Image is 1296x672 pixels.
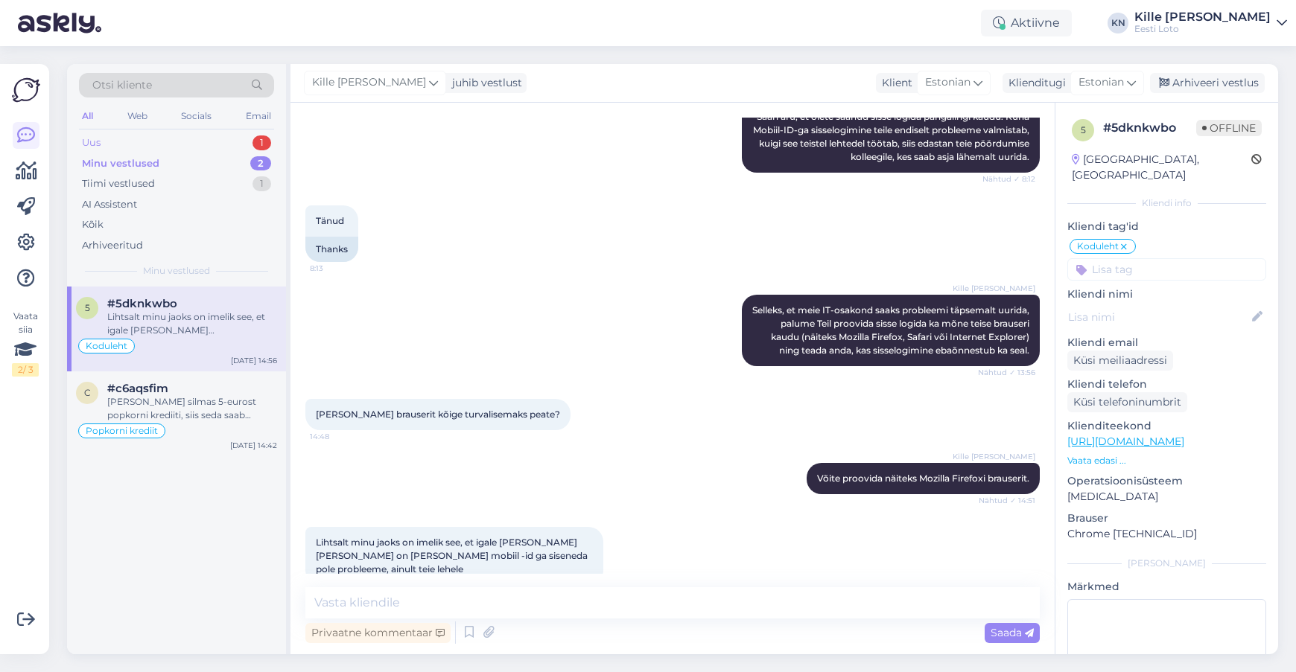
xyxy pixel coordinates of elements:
span: Tänud [316,215,344,226]
span: #5dknkwbo [107,297,177,310]
p: Brauser [1067,511,1266,526]
input: Lisa nimi [1068,309,1249,325]
p: Kliendi email [1067,335,1266,351]
span: Nähtud ✓ 14:51 [979,495,1035,506]
span: Estonian [1079,74,1124,91]
div: Klienditugi [1003,75,1066,91]
p: Klienditeekond [1067,418,1266,434]
span: Offline [1196,120,1262,136]
div: juhib vestlust [446,75,522,91]
div: Web [124,106,150,126]
div: Thanks [305,237,358,262]
div: [PERSON_NAME] silmas 5-eurost popkorni krediiti, siis seda saab kasutada ainult Viimsi kinos ning... [107,395,277,422]
span: [PERSON_NAME] brauserit kõige turvalisemaks peate? [316,409,560,420]
div: Eesti Loto [1134,23,1271,35]
span: 5 [85,302,90,313]
div: Uus [82,135,101,150]
span: Popkorni krediit [86,426,158,435]
span: #c6aqsfim [107,382,168,395]
div: AI Assistent [82,197,137,212]
div: Kliendi info [1067,196,1266,210]
span: Nähtud ✓ 8:12 [979,173,1035,185]
p: [MEDICAL_DATA] [1067,489,1266,505]
span: Lihtsalt minu jaoks on imelik see, et igale [PERSON_NAME] [PERSON_NAME] on [PERSON_NAME] mobiil -... [316,537,590,575]
p: Märkmed [1067,579,1266,595]
div: 2 [250,156,271,171]
p: Vaata edasi ... [1067,454,1266,467]
div: [DATE] 14:42 [230,440,277,451]
span: Kille [PERSON_NAME] [953,451,1035,462]
div: 1 [252,135,271,150]
div: Arhiveeritud [82,238,143,253]
span: Koduleht [86,342,127,351]
div: # 5dknkwbo [1103,119,1196,137]
span: c [84,387,91,398]
span: Võite proovida näiteks Mozilla Firefoxi brauserit. [817,473,1029,484]
div: Tiimi vestlused [82,176,155,191]
div: Privaatne kommentaar [305,623,451,643]
div: Socials [178,106,215,126]
input: Lisa tag [1067,258,1266,281]
div: Email [243,106,274,126]
p: Operatsioonisüsteem [1067,473,1266,489]
div: [GEOGRAPHIC_DATA], [GEOGRAPHIC_DATA] [1072,152,1251,183]
span: Saada [991,626,1034,639]
a: [URL][DOMAIN_NAME] [1067,435,1184,448]
div: [DATE] 14:56 [231,355,277,366]
div: Kille [PERSON_NAME] [1134,11,1271,23]
a: Kille [PERSON_NAME]Eesti Loto [1134,11,1287,35]
div: Lihtsalt minu jaoks on imelik see, et igale [PERSON_NAME] [PERSON_NAME] on [PERSON_NAME] mobiil -... [107,310,277,337]
span: Minu vestlused [143,264,210,278]
p: Kliendi telefon [1067,377,1266,392]
div: Arhiveeri vestlus [1150,73,1265,93]
span: 5 [1081,124,1086,135]
p: Kliendi tag'id [1067,219,1266,234]
p: Kliendi nimi [1067,287,1266,302]
span: Nähtud ✓ 13:56 [978,367,1035,378]
div: Küsi meiliaadressi [1067,351,1173,371]
span: 14:48 [310,431,366,442]
span: Kille [PERSON_NAME] [953,283,1035,294]
span: Selleks, et meie IT-osakond saaks probleemi täpsemalt uurida, palume Teil proovida sisse logida k... [752,304,1032,356]
div: 2 / 3 [12,363,39,377]
div: [PERSON_NAME] [1067,557,1266,570]
div: 1 [252,176,271,191]
div: Aktiivne [981,10,1072,36]
div: Minu vestlused [82,156,159,171]
span: Kille [PERSON_NAME] [312,74,426,91]
span: 8:13 [310,263,366,274]
div: Vaata siia [12,310,39,377]
div: Küsi telefoninumbrit [1067,392,1187,412]
span: Estonian [925,74,971,91]
span: Otsi kliente [92,77,152,93]
div: KN [1108,13,1128,33]
div: Kõik [82,217,104,232]
span: Koduleht [1077,242,1119,251]
div: Klient [876,75,912,91]
p: Chrome [TECHNICAL_ID] [1067,526,1266,542]
div: All [79,106,96,126]
img: Askly Logo [12,76,40,104]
